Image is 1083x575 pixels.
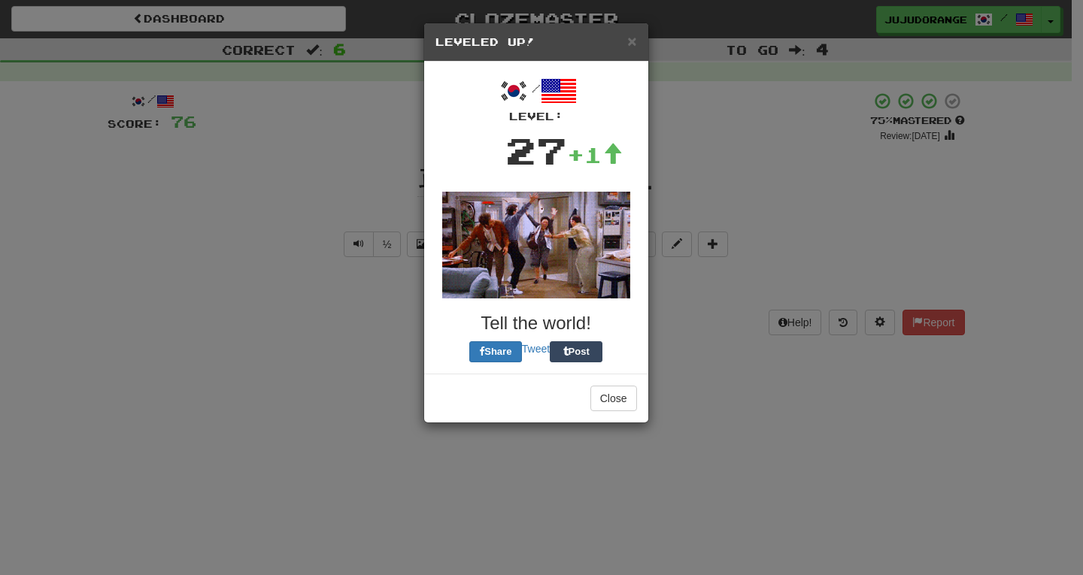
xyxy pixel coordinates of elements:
h3: Tell the world! [435,313,637,333]
button: Share [469,341,522,362]
div: / [435,73,637,124]
div: +1 [567,140,623,170]
button: Post [550,341,602,362]
button: Close [627,33,636,49]
a: Tweet [522,343,550,355]
span: × [627,32,636,50]
div: Level: [435,109,637,124]
h5: Leveled Up! [435,35,637,50]
button: Close [590,386,637,411]
img: seinfeld-ebe603044fff2fd1d3e1949e7ad7a701fffed037ac3cad15aebc0dce0abf9909.gif [442,192,630,298]
div: 27 [505,124,567,177]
